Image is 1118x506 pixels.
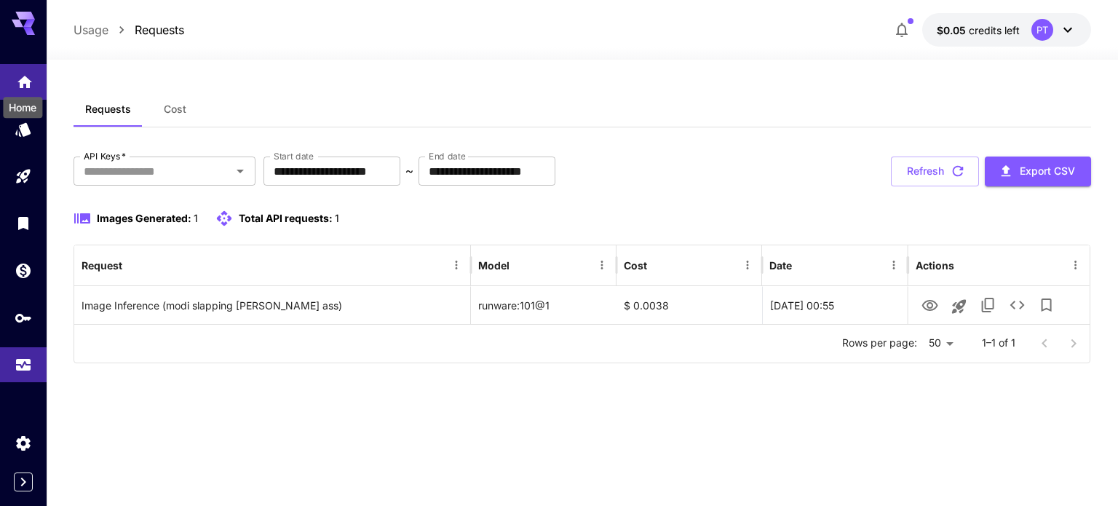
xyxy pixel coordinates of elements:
div: Usage [15,356,32,374]
div: Actions [916,259,954,272]
p: ~ [405,162,413,180]
p: 1–1 of 1 [982,336,1015,350]
p: Rows per page: [842,336,917,350]
button: Expand sidebar [14,473,33,491]
div: PT [1031,19,1053,41]
button: Refresh [891,157,979,186]
span: $0.05 [937,24,969,36]
div: Models [15,120,32,138]
div: Settings [15,434,32,452]
button: Open [230,161,250,181]
div: Date [769,259,792,272]
button: Launch in playground [945,292,974,321]
label: End date [429,150,465,162]
a: Usage [74,21,108,39]
span: Total API requests: [239,212,333,224]
span: Requests [85,103,131,116]
div: Click to copy prompt [82,287,463,324]
a: Requests [135,21,184,39]
button: $0.05PT [922,13,1091,47]
button: Menu [1066,255,1086,275]
div: $ 0.0038 [617,286,762,324]
span: 1 [335,212,339,224]
div: Cost [624,259,647,272]
div: runware:101@1 [471,286,617,324]
button: Sort [649,255,669,275]
div: Playground [15,167,32,186]
button: Sort [124,255,144,275]
nav: breadcrumb [74,21,184,39]
div: $0.05 [937,23,1020,38]
button: Add to library [1032,290,1061,320]
div: Model [478,259,510,272]
div: Wallet [15,261,32,280]
button: View Image [916,290,945,320]
label: Start date [274,150,314,162]
button: Menu [446,255,467,275]
button: Copy TaskUUID [974,290,1003,320]
span: 1 [194,212,198,224]
div: API Keys [15,309,32,327]
span: credits left [969,24,1020,36]
span: Images Generated: [97,212,191,224]
div: 24 Aug, 2025 00:55 [762,286,908,324]
button: Menu [592,255,612,275]
button: Export CSV [985,157,1091,186]
label: API Keys [84,150,126,162]
button: Sort [793,255,814,275]
button: Sort [511,255,531,275]
span: Cost [164,103,186,116]
div: Home [16,68,33,87]
div: Request [82,259,122,272]
div: Library [15,214,32,232]
button: Menu [884,255,904,275]
button: Menu [737,255,758,275]
div: Home [3,97,42,118]
div: 50 [923,333,959,354]
button: See details [1003,290,1032,320]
